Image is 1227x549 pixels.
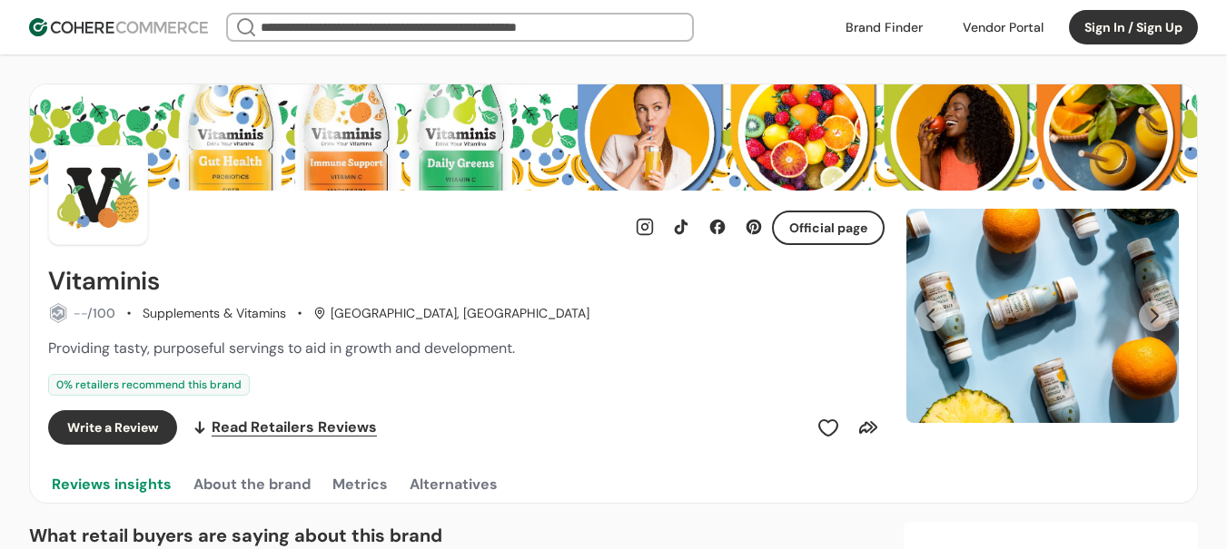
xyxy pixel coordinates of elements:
[915,300,946,331] button: Previous Slide
[143,304,286,323] div: Supplements & Vitamins
[192,410,377,445] a: Read Retailers Reviews
[48,410,177,445] button: Write a Review
[906,209,1179,423] div: Carousel
[190,466,314,503] button: About the brand
[48,466,175,503] button: Reviews insights
[74,305,87,321] span: --
[906,209,1179,423] div: Slide 1
[406,466,501,503] button: Alternatives
[313,304,589,323] div: [GEOGRAPHIC_DATA], [GEOGRAPHIC_DATA]
[48,145,148,245] img: Brand Photo
[329,466,391,503] button: Metrics
[29,522,889,549] p: What retail buyers are saying about this brand
[30,84,1197,191] img: Brand cover image
[48,338,515,358] span: Providing tasty, purposeful servings to aid in growth and development.
[212,417,377,438] span: Read Retailers Reviews
[906,209,1179,423] img: Slide 0
[48,374,250,396] div: 0 % retailers recommend this brand
[1139,300,1170,331] button: Next Slide
[87,305,115,321] span: /100
[48,267,160,296] h2: Vitaminis
[29,18,208,36] img: Cohere Logo
[772,211,885,245] button: Official page
[1069,10,1198,44] button: Sign In / Sign Up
